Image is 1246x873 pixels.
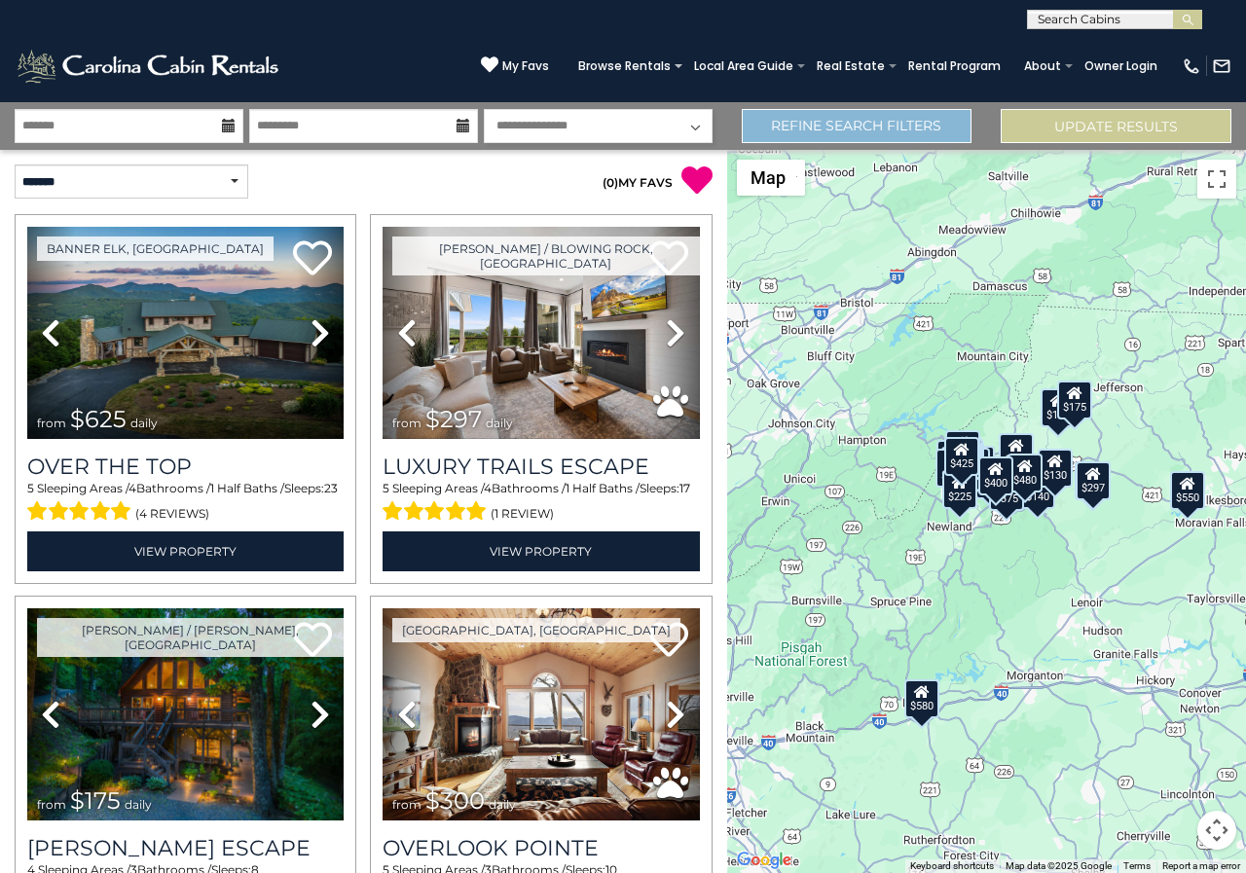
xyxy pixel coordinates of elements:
[383,531,699,571] a: View Property
[135,501,209,527] span: (4 reviews)
[27,531,344,571] a: View Property
[979,455,1014,494] div: $400
[27,608,344,820] img: thumbnail_168627805.jpeg
[210,481,284,495] span: 1 Half Baths /
[15,47,284,86] img: White-1-2.png
[1038,449,1073,488] div: $130
[905,678,940,717] div: $580
[807,53,895,80] a: Real Estate
[1001,109,1231,143] button: Update Results
[383,454,699,480] a: Luxury Trails Escape
[383,227,699,439] img: thumbnail_168695581.jpeg
[130,416,158,430] span: daily
[392,416,421,430] span: from
[37,236,274,261] a: Banner Elk, [GEOGRAPHIC_DATA]
[1162,860,1240,871] a: Report a map error
[70,786,121,815] span: $175
[751,167,786,188] span: Map
[1170,470,1205,509] div: $550
[649,620,688,662] a: Add to favorites
[383,481,389,495] span: 5
[27,481,34,495] span: 5
[128,481,136,495] span: 4
[944,436,979,475] div: $425
[491,501,554,527] span: (1 review)
[679,481,690,495] span: 17
[1197,811,1236,850] button: Map camera controls
[70,405,127,433] span: $625
[742,109,972,143] a: Refine Search Filters
[1014,53,1071,80] a: About
[910,859,994,873] button: Keyboard shortcuts
[1075,53,1167,80] a: Owner Login
[1008,453,1043,491] div: $480
[27,835,344,861] a: [PERSON_NAME] Escape
[603,175,673,190] a: (0)MY FAVS
[489,797,516,812] span: daily
[566,481,640,495] span: 1 Half Baths /
[990,471,1025,510] div: $375
[1077,461,1112,500] div: $297
[1212,56,1231,76] img: mail-regular-white.png
[392,618,680,642] a: [GEOGRAPHIC_DATA], [GEOGRAPHIC_DATA]
[936,448,971,487] div: $230
[603,175,618,190] span: ( )
[392,236,699,275] a: [PERSON_NAME] / Blowing Rock, [GEOGRAPHIC_DATA]
[486,416,513,430] span: daily
[481,55,549,76] a: My Favs
[27,480,344,527] div: Sleeping Areas / Bathrooms / Sleeps:
[898,53,1010,80] a: Rental Program
[737,160,805,196] button: Change map style
[293,238,332,280] a: Add to favorites
[1197,160,1236,199] button: Toggle fullscreen view
[568,53,680,80] a: Browse Rentals
[502,57,549,75] span: My Favs
[999,433,1034,472] div: $349
[1020,469,1055,508] div: $140
[383,480,699,527] div: Sleeping Areas / Bathrooms / Sleeps:
[125,797,152,812] span: daily
[684,53,803,80] a: Local Area Guide
[37,797,66,812] span: from
[1123,860,1151,871] a: Terms
[324,481,338,495] span: 23
[383,608,699,820] img: thumbnail_163477009.jpeg
[943,470,978,509] div: $225
[1182,56,1201,76] img: phone-regular-white.png
[425,405,482,433] span: $297
[27,227,344,439] img: thumbnail_167153549.jpeg
[732,848,796,873] img: Google
[37,416,66,430] span: from
[484,481,492,495] span: 4
[1006,860,1112,871] span: Map data ©2025 Google
[27,454,344,480] a: Over The Top
[732,848,796,873] a: Open this area in Google Maps (opens a new window)
[1041,388,1076,427] div: $175
[392,797,421,812] span: from
[27,835,344,861] h3: Todd Escape
[37,618,344,657] a: [PERSON_NAME] / [PERSON_NAME], [GEOGRAPHIC_DATA]
[1057,380,1092,418] div: $175
[945,429,980,468] div: $125
[606,175,614,190] span: 0
[425,786,485,815] span: $300
[383,835,699,861] a: Overlook Pointe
